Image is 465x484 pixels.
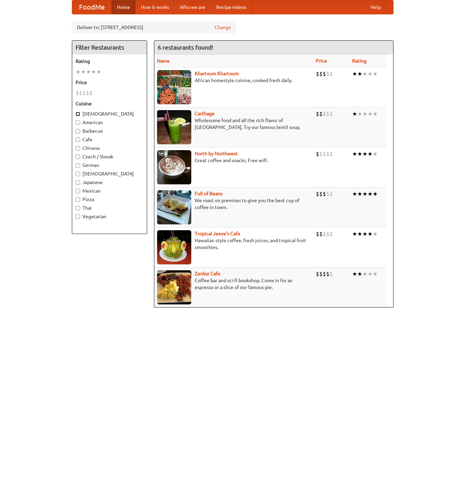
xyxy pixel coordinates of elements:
[316,110,319,118] li: $
[323,270,326,278] li: $
[76,79,143,86] h5: Price
[86,89,89,97] li: $
[72,0,112,14] a: FoodMe
[326,150,330,158] li: $
[352,58,366,64] a: Rating
[76,136,143,143] label: Cafe
[76,153,143,160] label: Czech / Slovak
[157,58,170,64] a: Name
[76,89,79,97] li: $
[352,70,357,78] li: ★
[76,197,80,202] input: Pizza
[365,0,386,14] a: Help
[195,151,238,156] a: North by Northwest
[76,68,81,76] li: ★
[211,0,252,14] a: Recipe videos
[195,111,215,116] a: Carthage
[82,89,86,97] li: $
[326,270,330,278] li: $
[76,179,143,186] label: Japanese
[112,0,135,14] a: Home
[72,21,236,34] div: Deliver to: [STREET_ADDRESS]
[352,230,357,238] li: ★
[157,190,191,224] img: beans.jpg
[357,230,362,238] li: ★
[373,110,378,118] li: ★
[352,150,357,158] li: ★
[89,89,93,97] li: $
[330,70,333,78] li: $
[157,157,310,164] p: Great coffee and snacks. Free wifi.
[76,120,80,125] input: American
[373,270,378,278] li: ★
[76,128,143,134] label: Barbecue
[352,110,357,118] li: ★
[330,230,333,238] li: $
[373,230,378,238] li: ★
[195,191,222,196] b: Full of Beans
[319,190,323,198] li: $
[175,0,211,14] a: Who we are
[319,270,323,278] li: $
[367,150,373,158] li: ★
[76,100,143,107] h5: Cuisine
[72,41,147,54] h4: Filter Restaurants
[157,117,310,131] p: Wholesome food and all the rich flavor of [GEOGRAPHIC_DATA]. Try our famous lentil soup.
[157,277,310,291] p: Coffee bar and sci-fi bookshop. Come in for an espresso or a slice of our famous pie.
[352,190,357,198] li: ★
[326,190,330,198] li: $
[319,110,323,118] li: $
[195,71,239,76] a: Khartoum Khartoum
[373,150,378,158] li: ★
[79,89,82,97] li: $
[135,0,175,14] a: How it works
[326,230,330,238] li: $
[81,68,86,76] li: ★
[362,110,367,118] li: ★
[157,197,310,211] p: We roast on premises to give you the best cup of coffee in town.
[76,196,143,203] label: Pizza
[357,70,362,78] li: ★
[76,214,80,219] input: Vegetarian
[76,180,80,185] input: Japanese
[319,150,323,158] li: $
[316,190,319,198] li: $
[330,110,333,118] li: $
[157,110,191,144] img: carthage.jpg
[316,150,319,158] li: $
[362,70,367,78] li: ★
[357,150,362,158] li: ★
[316,70,319,78] li: $
[76,112,80,116] input: [DEMOGRAPHIC_DATA]
[323,230,326,238] li: $
[86,68,91,76] li: ★
[76,138,80,142] input: Cafe
[76,119,143,126] label: American
[157,270,191,304] img: zardoz.jpg
[76,162,143,169] label: German
[367,230,373,238] li: ★
[76,58,143,65] h5: Rating
[373,190,378,198] li: ★
[76,187,143,194] label: Mexican
[357,190,362,198] li: ★
[157,237,310,251] p: Hawaiian style coffee, fresh juices, and tropical fruit smoothies.
[330,190,333,198] li: $
[195,271,220,276] a: Zardoz Cafe
[319,230,323,238] li: $
[76,206,80,210] input: Thai
[362,230,367,238] li: ★
[96,68,101,76] li: ★
[319,70,323,78] li: $
[157,77,310,84] p: African homestyle cuisine, cooked fresh daily.
[316,270,319,278] li: $
[76,189,80,193] input: Mexican
[158,44,213,51] ng-pluralize: 6 restaurants found!
[195,231,240,236] a: Tropical Jeeve's Cafe
[323,70,326,78] li: $
[215,24,231,31] a: Change
[76,205,143,211] label: Thai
